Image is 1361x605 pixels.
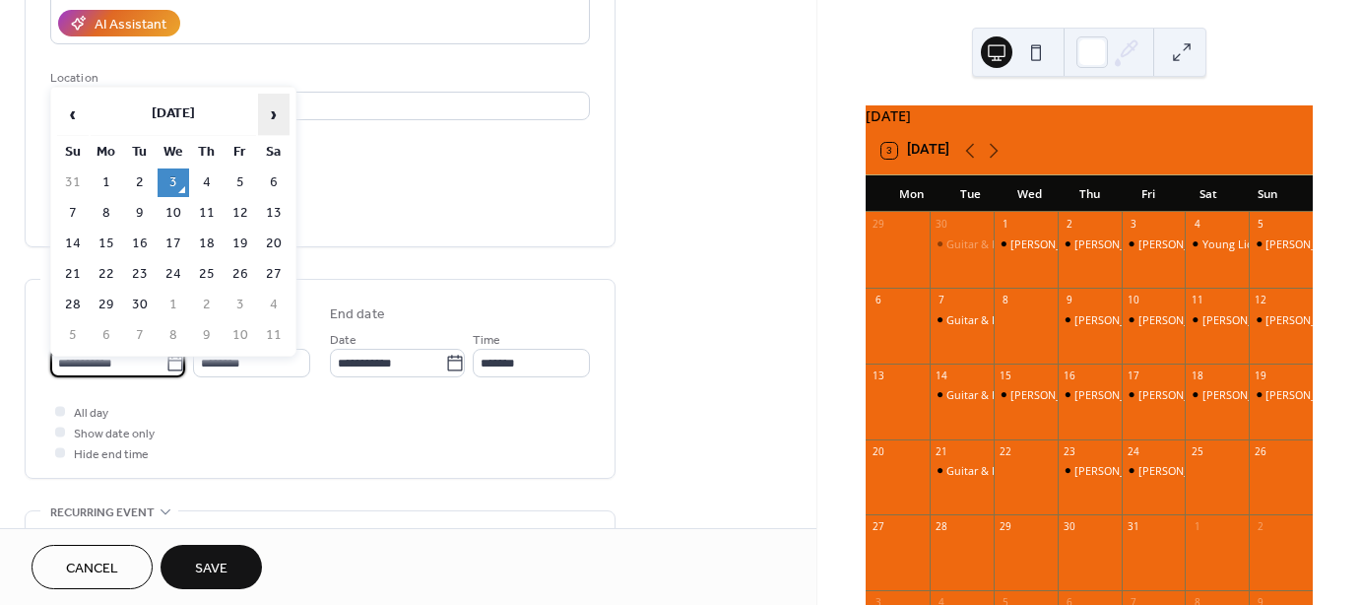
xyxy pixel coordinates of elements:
div: 10 [1127,293,1140,306]
td: 4 [258,291,290,319]
div: [PERSON_NAME] JAM Session [1010,236,1159,251]
div: Guitar & Piano Masters [946,236,1064,251]
div: Eisenman-Dean Quartet [1122,463,1186,478]
td: 16 [124,230,156,258]
span: Recurring event [50,503,155,523]
div: 5 [1255,218,1268,232]
td: 28 [57,291,89,319]
td: 1 [158,291,189,319]
td: 25 [191,260,223,289]
div: Don Thompson & Reg Schwager [1185,312,1249,327]
div: Guitar & Piano Masters [930,312,994,327]
div: 21 [935,444,948,458]
span: Date [330,330,356,351]
div: Guitar & Piano Masters [946,312,1064,327]
span: › [259,95,289,134]
td: 19 [225,230,256,258]
div: Sat [1178,175,1237,213]
span: Hide end time [74,444,149,465]
div: Location [50,68,586,89]
td: 21 [57,260,89,289]
td: 24 [158,260,189,289]
div: 26 [1255,444,1268,458]
td: 20 [258,230,290,258]
div: [PERSON_NAME] Quartet [1138,387,1264,402]
div: Pete Mills Quartet [1058,387,1122,402]
div: 8 [999,293,1012,306]
div: Sun [1238,175,1297,213]
td: 30 [124,291,156,319]
div: Guitar & Piano Masters [930,387,994,402]
td: 4 [191,168,223,197]
div: Pete Mills Quartet [1122,387,1186,402]
span: Cancel [66,559,118,579]
div: [PERSON_NAME] Quartet [1074,236,1200,251]
div: 20 [872,444,885,458]
div: 4 [1191,218,1204,232]
div: 24 [1127,444,1140,458]
div: [PERSON_NAME] Quartet [1074,463,1200,478]
th: Fr [225,138,256,167]
button: 3[DATE] [875,138,956,164]
td: 6 [258,168,290,197]
div: [PERSON_NAME] Trio [1138,312,1246,327]
div: Tue [940,175,1000,213]
div: Terry Clarke's JAM Session [994,236,1058,251]
div: 29 [999,520,1012,534]
td: 12 [225,199,256,228]
th: Tu [124,138,156,167]
th: We [158,138,189,167]
div: 19 [1255,369,1268,382]
div: Terry Clarke's JAM session [994,387,1058,402]
div: Mon [881,175,940,213]
th: Su [57,138,89,167]
div: 22 [999,444,1012,458]
td: 8 [158,321,189,350]
div: Allison Au Quartet [1058,236,1122,251]
div: 3 [1127,218,1140,232]
td: 9 [191,321,223,350]
div: 17 [1127,369,1140,382]
div: Don Thompson & Reg Schwager [1249,312,1313,327]
div: Bernie Senesky Tro [1249,236,1313,251]
td: 8 [91,199,122,228]
div: Brendan Davis Trio [1249,387,1313,402]
td: 22 [91,260,122,289]
div: Eisenman-Dean Quartet [1058,463,1122,478]
div: Guitar & Piano Masters [930,236,994,251]
td: 5 [57,321,89,350]
div: AI Assistant [95,15,166,35]
div: 2 [1255,520,1268,534]
div: 7 [935,293,948,306]
td: 2 [191,291,223,319]
div: Guitar & Piano Masters [946,387,1064,402]
td: 5 [225,168,256,197]
div: Mike Allen Trio [1122,312,1186,327]
div: Fri [1119,175,1178,213]
td: 7 [57,199,89,228]
span: Save [195,559,227,579]
td: 13 [258,199,290,228]
td: 10 [225,321,256,350]
div: 2 [1063,218,1076,232]
div: [PERSON_NAME] Trio [1074,312,1182,327]
div: 16 [1063,369,1076,382]
button: AI Assistant [58,10,180,36]
span: All day [74,403,108,424]
div: 18 [1191,369,1204,382]
button: Save [161,545,262,589]
div: 12 [1255,293,1268,306]
td: 3 [225,291,256,319]
td: 10 [158,199,189,228]
div: 15 [999,369,1012,382]
div: 30 [1063,520,1076,534]
td: 17 [158,230,189,258]
div: 1 [1191,520,1204,534]
th: Sa [258,138,290,167]
div: [PERSON_NAME] Quartet [1074,387,1200,402]
button: Cancel [32,545,153,589]
th: [DATE] [91,94,256,136]
div: 31 [1127,520,1140,534]
div: Wallace-Wilkinson Quintet [1185,387,1249,402]
div: 28 [935,520,948,534]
